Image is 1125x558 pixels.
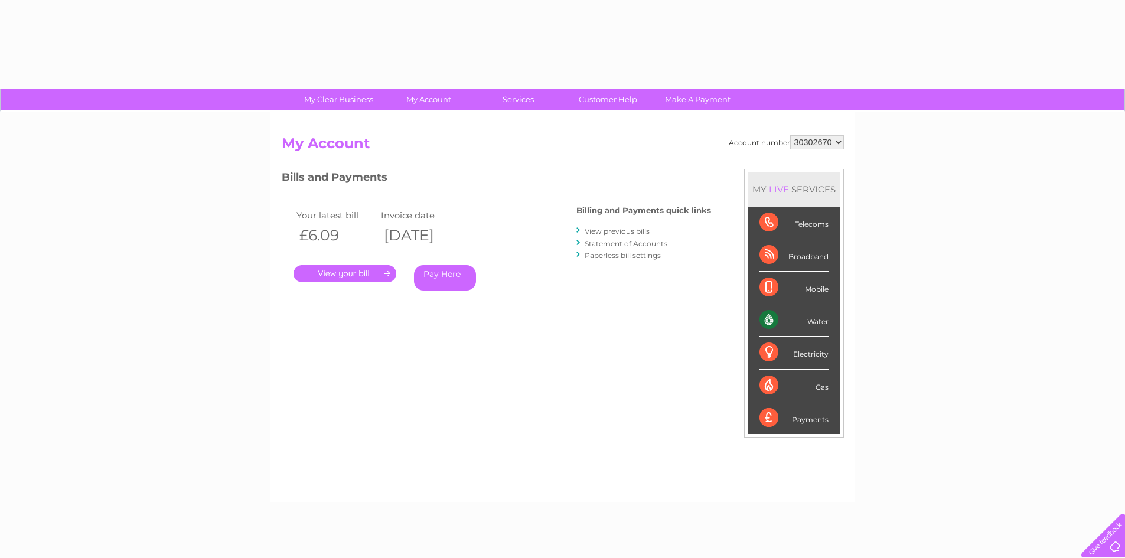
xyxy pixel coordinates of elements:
[759,370,829,402] div: Gas
[414,265,476,291] a: Pay Here
[378,223,463,247] th: [DATE]
[559,89,657,110] a: Customer Help
[294,207,379,223] td: Your latest bill
[759,304,829,337] div: Water
[469,89,567,110] a: Services
[294,223,379,247] th: £6.09
[759,272,829,304] div: Mobile
[585,227,650,236] a: View previous bills
[282,135,844,158] h2: My Account
[576,206,711,215] h4: Billing and Payments quick links
[585,239,667,248] a: Statement of Accounts
[294,265,396,282] a: .
[759,402,829,434] div: Payments
[290,89,387,110] a: My Clear Business
[767,184,791,195] div: LIVE
[729,135,844,149] div: Account number
[378,207,463,223] td: Invoice date
[759,239,829,272] div: Broadband
[748,172,840,206] div: MY SERVICES
[759,337,829,369] div: Electricity
[649,89,746,110] a: Make A Payment
[585,251,661,260] a: Paperless bill settings
[759,207,829,239] div: Telecoms
[380,89,477,110] a: My Account
[282,169,711,190] h3: Bills and Payments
